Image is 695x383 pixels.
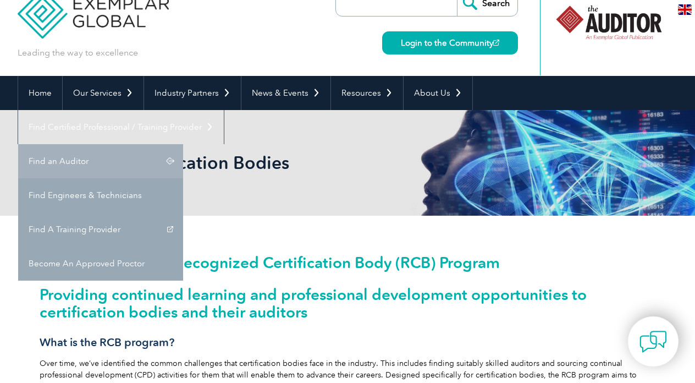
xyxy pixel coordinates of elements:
[639,328,667,355] img: contact-chat.png
[18,178,183,212] a: Find Engineers & Technicians
[18,110,224,144] a: Find Certified Professional / Training Provider
[40,254,655,271] h1: Exemplar Global’s Recognized Certification Body (RCB) Program
[144,76,241,110] a: Industry Partners
[18,144,183,178] a: Find an Auditor
[18,47,138,59] p: Leading the way to excellence
[493,40,499,46] img: open_square.png
[18,212,183,247] a: Find A Training Provider
[241,76,330,110] a: News & Events
[331,76,403,110] a: Resources
[18,76,62,110] a: Home
[63,76,144,110] a: Our Services
[382,31,518,54] a: Login to the Community
[404,76,472,110] a: About Us
[18,247,183,281] a: Become An Approved Proctor
[678,4,692,15] img: en
[40,286,655,321] h2: Providing continued learning and professional development opportunities to certification bodies a...
[40,336,655,349] h3: What is the RCB program?
[18,154,479,172] h2: Programs for Certification Bodies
